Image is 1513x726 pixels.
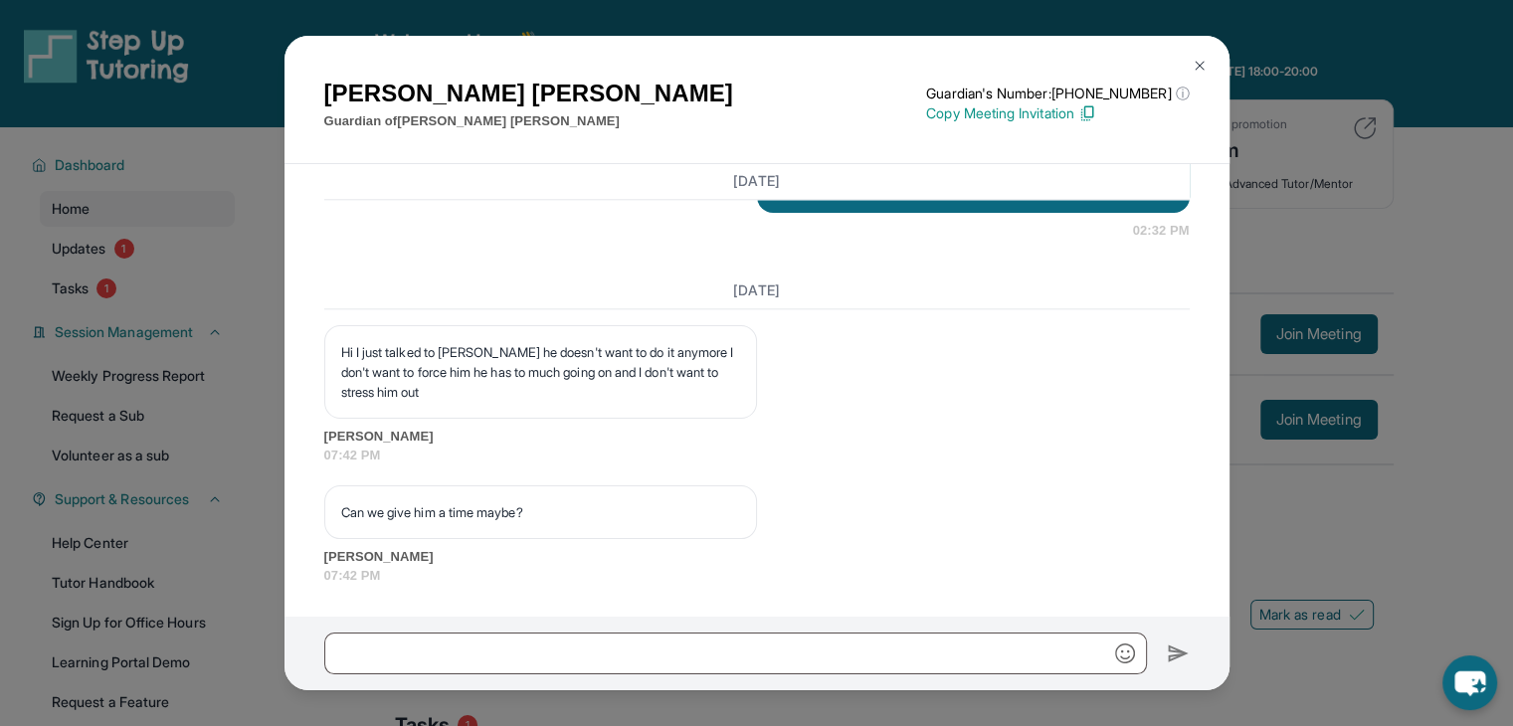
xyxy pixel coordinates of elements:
p: Hi I just talked to [PERSON_NAME] he doesn't want to do it anymore I don't want to force him he h... [341,342,740,402]
span: ⓘ [1175,84,1189,103]
h1: [PERSON_NAME] [PERSON_NAME] [324,76,733,111]
img: Send icon [1167,641,1190,665]
p: Guardian of [PERSON_NAME] [PERSON_NAME] [324,111,733,131]
p: Guardian's Number: [PHONE_NUMBER] [926,84,1189,103]
button: chat-button [1442,655,1497,710]
p: Can we give him a time maybe? [341,502,740,522]
img: Copy Icon [1078,104,1096,122]
span: 07:42 PM [324,566,1190,586]
img: Emoji [1115,643,1135,663]
span: 02:32 PM [1133,221,1190,241]
h3: [DATE] [324,172,1190,192]
p: Copy Meeting Invitation [926,103,1189,123]
span: 07:42 PM [324,446,1190,465]
h3: [DATE] [324,280,1190,300]
img: Close Icon [1192,58,1208,74]
span: [PERSON_NAME] [324,427,1190,447]
span: [PERSON_NAME] [324,547,1190,567]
